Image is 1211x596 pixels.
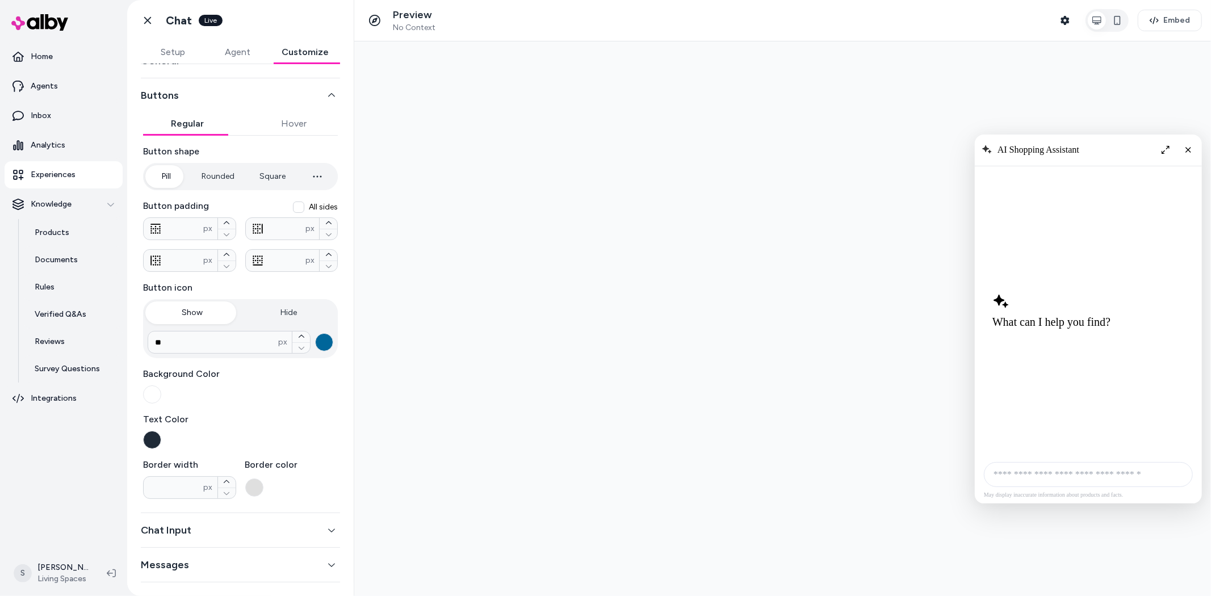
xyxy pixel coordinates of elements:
p: Preview [393,9,435,22]
button: Pill [145,165,188,188]
p: [PERSON_NAME] [37,562,89,573]
span: All sides [309,202,338,213]
button: Chat Input [141,522,340,538]
button: Hide [242,301,336,324]
label: Border width [143,458,236,472]
span: Embed [1163,15,1190,26]
label: Button icon [143,281,338,295]
a: Rules [23,274,123,301]
span: Living Spaces [37,573,89,585]
span: px [305,255,315,266]
div: Live [199,15,223,26]
p: Documents [35,254,78,266]
a: Integrations [5,385,123,412]
p: Reviews [35,336,65,347]
div: Buttons [141,112,340,503]
label: Text Color [143,413,338,426]
button: Setup [141,41,206,64]
p: Home [31,51,53,62]
button: Buttons [141,87,340,103]
a: Survey Questions [23,355,123,383]
img: alby Logo [11,14,68,31]
p: Knowledge [31,199,72,210]
a: Experiences [5,161,123,188]
label: Border color [245,458,338,472]
button: Embed [1138,10,1202,31]
a: Reviews [23,328,123,355]
a: Documents [23,246,123,274]
button: All sides [293,202,304,213]
p: Analytics [31,140,65,151]
a: Agents [5,73,123,100]
a: Products [23,219,123,246]
button: Knowledge [5,191,123,218]
button: Rounded [190,165,246,188]
span: px [305,223,315,234]
button: S[PERSON_NAME]Living Spaces [7,555,98,591]
button: Hover [250,112,338,135]
p: Inbox [31,110,51,121]
a: Verified Q&As [23,301,123,328]
a: Inbox [5,102,123,129]
button: Show [145,301,240,324]
p: Integrations [31,393,77,404]
p: Agents [31,81,58,92]
button: Regular [143,112,232,135]
button: Square [248,165,297,188]
span: px [204,482,213,493]
h1: Chat [166,14,192,28]
span: No Context [393,23,435,33]
p: Products [35,227,69,238]
p: Experiences [31,169,76,181]
p: Rules [35,282,55,293]
button: Agent [206,41,270,64]
span: px [204,255,213,266]
button: Customize [270,41,340,64]
span: px [278,337,287,348]
p: Verified Q&As [35,309,86,320]
label: Button shape [143,145,338,158]
a: Home [5,43,123,70]
a: Analytics [5,132,123,159]
label: Background Color [143,367,338,381]
p: Survey Questions [35,363,100,375]
span: px [204,223,213,234]
button: Messages [141,557,340,573]
label: Button padding [143,199,338,213]
span: S [14,564,32,582]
